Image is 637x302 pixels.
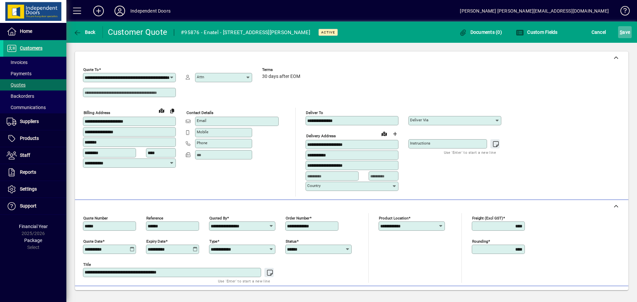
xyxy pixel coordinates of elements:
span: Quotes [7,82,26,88]
span: Cancel [592,27,606,37]
mat-label: Instructions [410,141,430,146]
span: Suppliers [20,119,39,124]
a: Communications [3,102,66,113]
mat-label: Freight (excl GST) [472,215,503,220]
mat-label: Status [286,239,297,243]
mat-label: Product location [379,215,408,220]
mat-label: Country [307,183,320,188]
mat-label: Rounding [472,239,488,243]
button: Copy to Delivery address [167,105,177,116]
mat-label: Type [209,239,217,243]
span: Custom Fields [516,30,558,35]
mat-hint: Use 'Enter' to start a new line [218,277,270,285]
mat-label: Order number [286,215,310,220]
button: Choose address [389,129,400,139]
a: Home [3,23,66,40]
a: Payments [3,68,66,79]
a: Knowledge Base [615,1,629,23]
button: Cancel [590,26,608,38]
mat-label: Email [197,118,206,123]
a: Invoices [3,57,66,68]
button: Custom Fields [514,26,559,38]
span: Package [24,238,42,243]
mat-label: Deliver To [306,110,323,115]
mat-label: Quote date [83,239,103,243]
span: ave [620,27,630,37]
button: Profile [109,5,130,17]
span: Back [73,30,96,35]
span: S [620,30,622,35]
button: Product [580,289,613,301]
span: Home [20,29,32,34]
span: Product History [400,290,434,300]
a: Settings [3,181,66,198]
span: Customers [20,45,42,51]
span: Terms [262,68,302,72]
button: Back [72,26,97,38]
span: Communications [7,105,46,110]
mat-label: Quoted by [209,215,227,220]
mat-label: Deliver via [410,118,428,122]
mat-label: Quote number [83,215,108,220]
span: Invoices [7,60,28,65]
span: Payments [7,71,32,76]
a: View on map [156,105,167,116]
a: View on map [379,128,389,139]
span: Staff [20,152,30,158]
div: Independent Doors [130,6,171,16]
span: Active [321,30,335,34]
a: Staff [3,147,66,164]
div: #95876 - Enatel - [STREET_ADDRESS][PERSON_NAME] [181,27,310,38]
span: Products [20,136,39,141]
span: Product [583,290,610,300]
mat-label: Mobile [197,130,208,134]
a: Quotes [3,79,66,91]
a: Support [3,198,66,214]
mat-label: Title [83,262,91,267]
mat-label: Expiry date [146,239,166,243]
app-page-header-button: Back [66,26,103,38]
mat-label: Attn [197,75,204,79]
button: Product History [398,289,437,301]
button: Save [618,26,632,38]
mat-label: Quote To [83,67,99,72]
span: Documents (0) [459,30,502,35]
a: Suppliers [3,113,66,130]
a: Products [3,130,66,147]
mat-label: Reference [146,215,163,220]
span: Settings [20,186,37,192]
button: Documents (0) [457,26,504,38]
a: Reports [3,164,66,181]
span: 30 days after EOM [262,74,300,79]
span: Financial Year [19,224,48,229]
span: Reports [20,169,36,175]
mat-label: Phone [197,141,207,145]
div: Customer Quote [108,27,168,37]
div: [PERSON_NAME] [PERSON_NAME][EMAIL_ADDRESS][DOMAIN_NAME] [460,6,609,16]
span: Support [20,203,36,209]
mat-hint: Use 'Enter' to start a new line [444,149,496,156]
span: Backorders [7,93,34,99]
a: Backorders [3,91,66,102]
button: Add [88,5,109,17]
